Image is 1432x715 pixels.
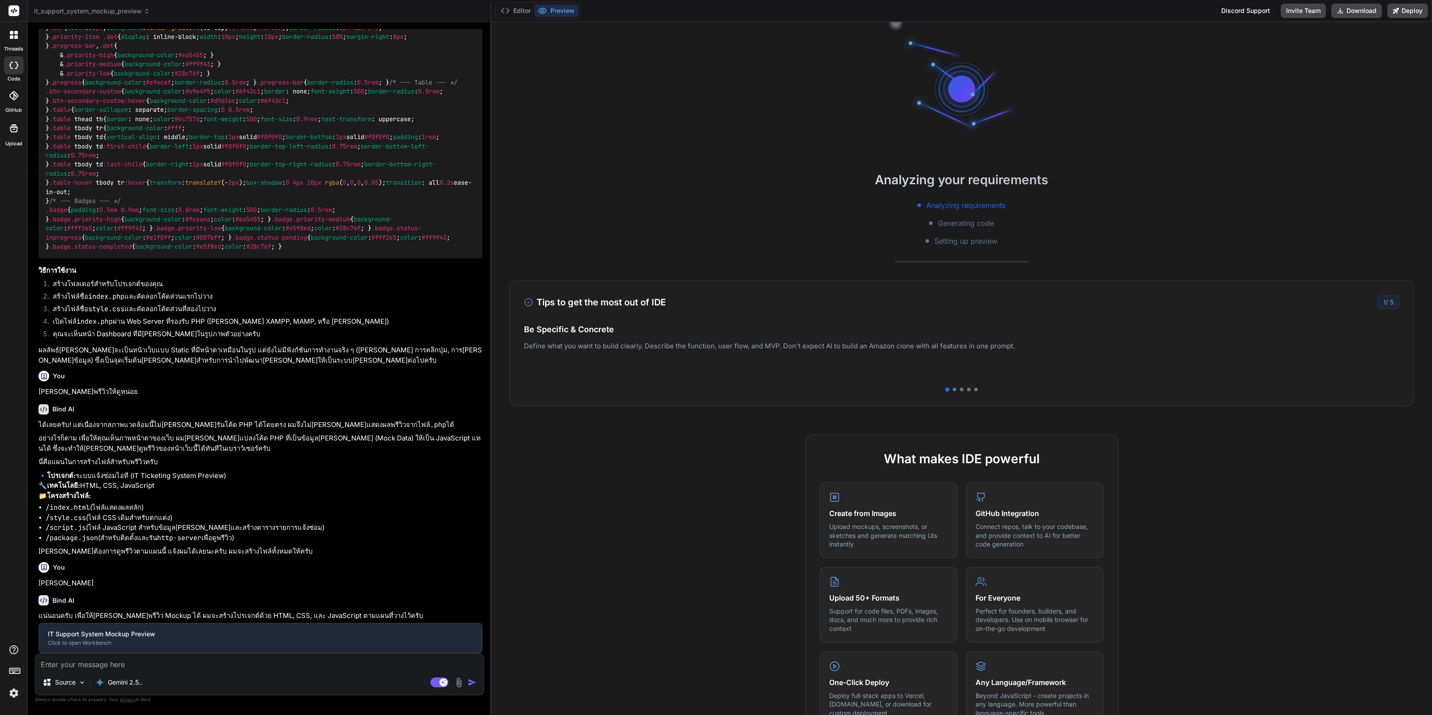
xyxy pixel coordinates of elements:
span: #fceaea [185,215,210,223]
span: background-color [85,78,142,86]
span: background-color [135,242,192,250]
span: border-bottom-left-radius [46,142,429,159]
span: tbody [74,133,92,141]
span: 0 [343,179,346,187]
span: 0.5em [99,206,117,214]
p: [PERSON_NAME]ต้องการดูพรีวิวตามแผนนี้ แจ้งผมได้เลยนะครับ ผมจะสร้างไฟล์ทั้งหมดให้ครับ [38,546,482,557]
strong: โครงสร้างไฟล์: [47,491,91,500]
code: .php [430,420,446,429]
span: background [107,24,142,32]
span: .table [49,133,71,141]
label: code [8,75,20,83]
h6: You [53,372,65,381]
button: Deploy [1387,4,1428,18]
span: 50% [332,33,343,41]
span: 5px [339,24,350,32]
span: .bar [49,24,64,32]
span: 0.75rem [71,169,96,178]
span: color [175,233,192,241]
span: .status-pending [253,233,307,241]
span: :hover [124,97,146,105]
p: Perfect for founders, builders, and developers. Use on mobile browser for on-the-go development [976,607,1094,633]
span: border-bottom [286,133,332,141]
span: #6f42c1 [235,88,260,96]
span: 0 [357,179,361,187]
img: Pick Models [78,679,86,686]
span: #d9d1ec [210,97,235,105]
span: .badge [153,224,175,233]
span: .badge [371,224,393,233]
span: .table [49,142,71,150]
span: :hover [124,179,146,187]
span: border [264,88,286,96]
p: Source [55,678,76,687]
span: #e9ecef [146,78,171,86]
label: Upload [5,140,22,148]
span: border-radius [368,88,414,96]
span: 10px [221,33,235,41]
span: font-weight [311,88,350,96]
span: color [96,224,114,233]
span: .table [49,106,71,114]
h4: Create from Images [829,508,948,519]
code: http-server [157,533,201,542]
span: #9d78e2 [257,24,282,32]
span: th [96,115,103,123]
span: background-color [124,215,182,223]
code: /index.html [46,503,90,512]
span: privacy [120,697,136,702]
div: IT Support System Mockup Preview [48,630,473,639]
span: #f0f0f0 [364,133,389,141]
code: /style.css [46,513,86,522]
span: .badge [49,242,71,250]
span: #007bff [196,233,221,241]
span: #ff9f43 [117,224,142,233]
span: #28c76f [336,224,361,233]
span: .status-completed [71,242,132,250]
span: #6f42c1 [260,97,286,105]
span: background-color [124,60,182,68]
p: Always double-check its answers. Your in Bind [35,695,484,704]
span: thead [74,115,92,123]
span: #f0f0f0 [221,142,246,150]
span: #f0f0f0 [221,161,246,169]
img: attachment [454,677,464,688]
span: border [107,115,128,123]
span: 0.5rem [418,88,439,96]
span: .priority-high [71,215,121,223]
span: border-spacing [167,106,217,114]
span: #e9e4f5 [185,88,210,96]
span: 0 [375,24,379,32]
button: Invite Team [1281,4,1326,18]
span: font-weight [203,206,243,214]
span: 5 [1390,298,1394,306]
span: width [67,24,85,32]
span: background-color [114,69,171,77]
code: index.php [77,317,113,326]
h2: Analyzing your requirements [491,170,1432,189]
span: 1px [192,142,203,150]
span: /* --- Badges --- */ [49,197,121,205]
span: Analyzing requirements [926,200,1006,211]
span: background-color [149,97,207,105]
span: .table [49,115,71,123]
div: Click to open Workbench [48,639,473,647]
span: 0.2s [439,179,454,187]
span: background-color [107,124,164,132]
span: color [239,97,257,105]
p: 🔹 ระบบแจ้งซ่อมไอที (IT Ticketing System Preview) 🔧 HTML, CSS, JavaScript 📁 [38,471,482,501]
span: 0 [350,179,354,187]
label: threads [4,45,23,53]
img: Gemini 2.5 Pro [95,678,104,687]
span: 0.8rem [178,206,200,214]
h4: For Everyone [976,592,1094,603]
span: 1px [228,133,239,141]
span: tr [117,179,124,187]
span: rgba [325,179,339,187]
span: border-collapse [74,106,128,114]
span: font-weight [203,115,243,123]
span: #ff9f43 [185,60,210,68]
li: สร้างไฟล์ชื่อ และคัดลอกโค้ดส่วนแรกไปวาง [46,292,482,304]
span: #e5f8ed [196,242,221,250]
span: 0.9rem [296,115,318,123]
